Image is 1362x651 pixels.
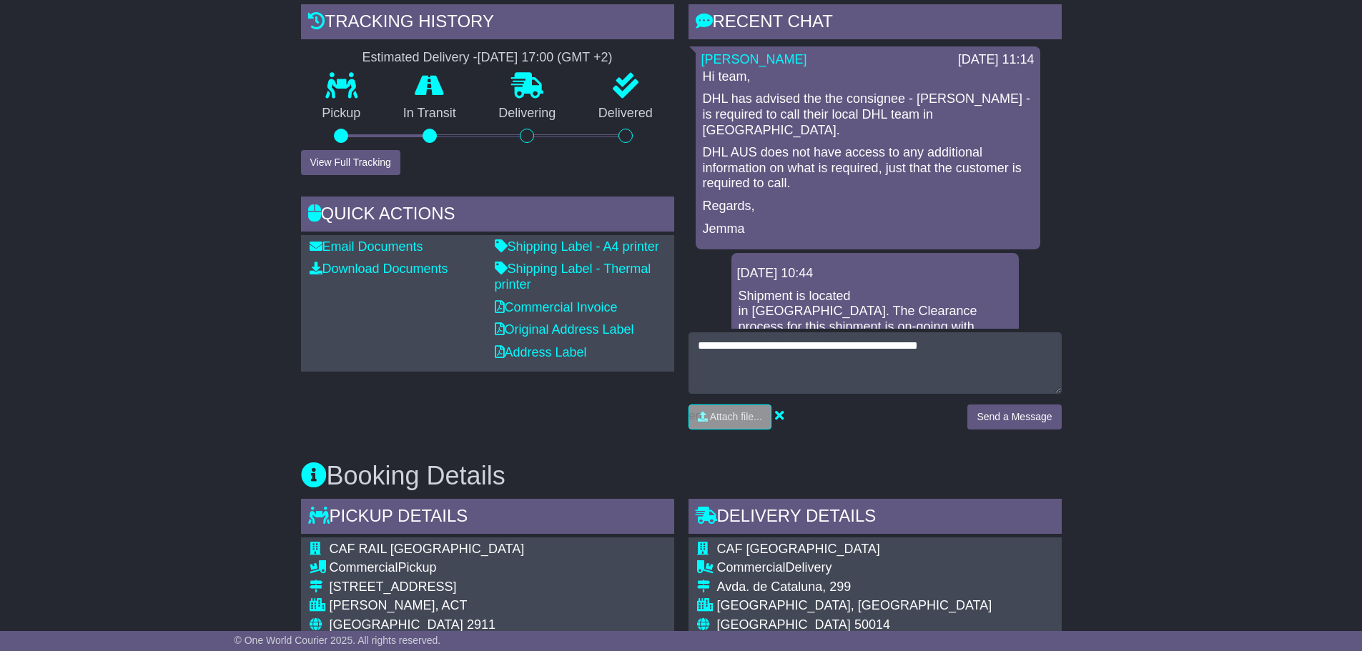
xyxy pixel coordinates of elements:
[717,617,851,632] span: [GEOGRAPHIC_DATA]
[703,222,1033,237] p: Jemma
[330,617,463,632] span: [GEOGRAPHIC_DATA]
[717,560,992,576] div: Delivery
[703,91,1033,138] p: DHL has advised the the consignee - [PERSON_NAME] - is required to call their local DHL team in [...
[701,52,807,66] a: [PERSON_NAME]
[854,617,890,632] span: 50014
[703,145,1033,192] p: DHL AUS does not have access to any additional information on what is required, just that the cus...
[717,580,992,595] div: Avda. de Cataluna, 299
[301,462,1062,490] h3: Booking Details
[495,239,659,254] a: Shipping Label - A4 printer
[330,560,548,576] div: Pickup
[235,635,441,646] span: © One World Courier 2025. All rights reserved.
[310,239,423,254] a: Email Documents
[301,50,674,66] div: Estimated Delivery -
[310,262,448,276] a: Download Documents
[301,499,674,537] div: Pickup Details
[967,404,1061,429] button: Send a Message
[495,300,618,314] a: Commercial Invoice
[301,106,383,121] p: Pickup
[717,542,880,556] span: CAF [GEOGRAPHIC_DATA]
[703,69,1033,85] p: Hi team,
[703,199,1033,214] p: Regards,
[495,262,651,292] a: Shipping Label - Thermal printer
[330,560,398,575] span: Commercial
[689,499,1062,537] div: Delivery Details
[478,50,613,66] div: [DATE] 17:00 (GMT +2)
[467,617,495,632] span: 2911
[689,4,1062,43] div: RECENT CHAT
[737,266,1013,282] div: [DATE] 10:44
[739,289,1012,350] p: Shipment is located in [GEOGRAPHIC_DATA]. The Clearance process for this shipment is on-going wit...
[577,106,674,121] p: Delivered
[495,345,587,359] a: Address Label
[301,150,400,175] button: View Full Tracking
[301,197,674,235] div: Quick Actions
[330,542,525,556] span: CAF RAIL [GEOGRAPHIC_DATA]
[958,52,1035,68] div: [DATE] 11:14
[478,106,578,121] p: Delivering
[330,580,548,595] div: [STREET_ADDRESS]
[382,106,478,121] p: In Transit
[717,598,992,614] div: [GEOGRAPHIC_DATA], [GEOGRAPHIC_DATA]
[301,4,674,43] div: Tracking history
[330,598,548,614] div: [PERSON_NAME], ACT
[495,322,634,337] a: Original Address Label
[717,560,786,575] span: Commercial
